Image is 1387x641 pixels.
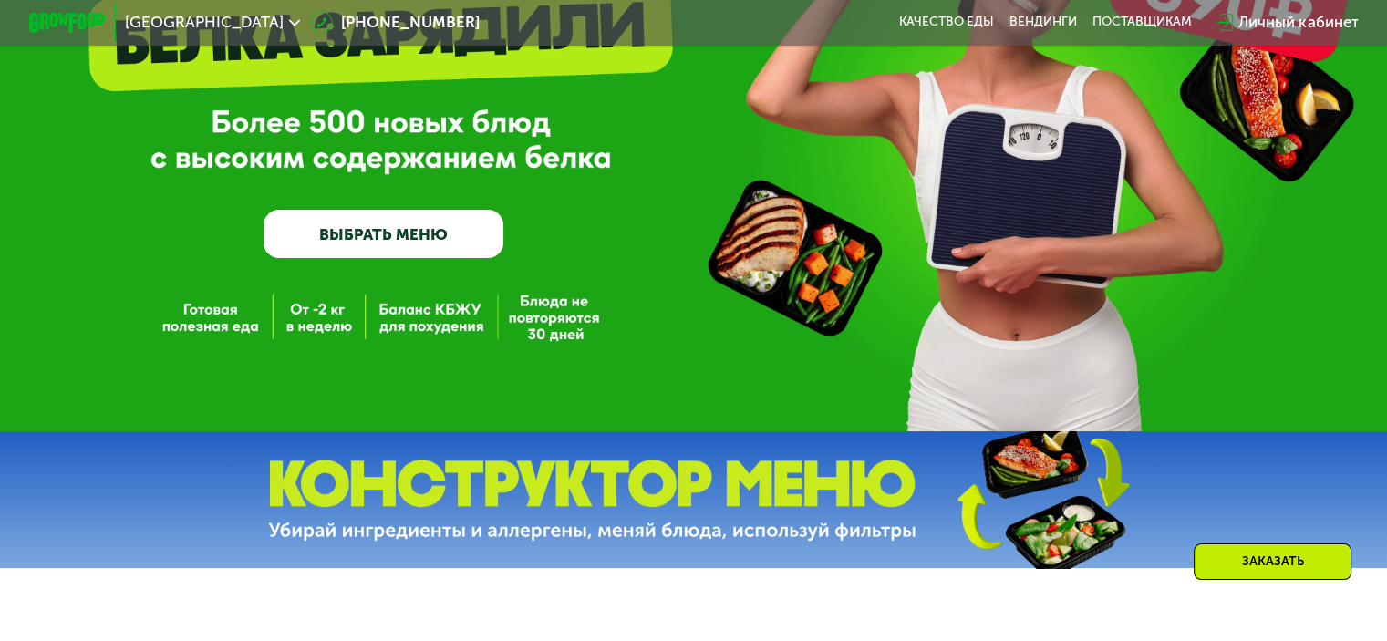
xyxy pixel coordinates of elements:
a: Качество еды [899,15,994,30]
span: [GEOGRAPHIC_DATA] [125,15,284,30]
a: [PHONE_NUMBER] [310,11,480,34]
div: поставщикам [1092,15,1192,30]
div: Заказать [1194,543,1351,580]
a: Вендинги [1009,15,1077,30]
a: ВЫБРАТЬ МЕНЮ [264,210,503,258]
div: Личный кабинет [1238,11,1358,34]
